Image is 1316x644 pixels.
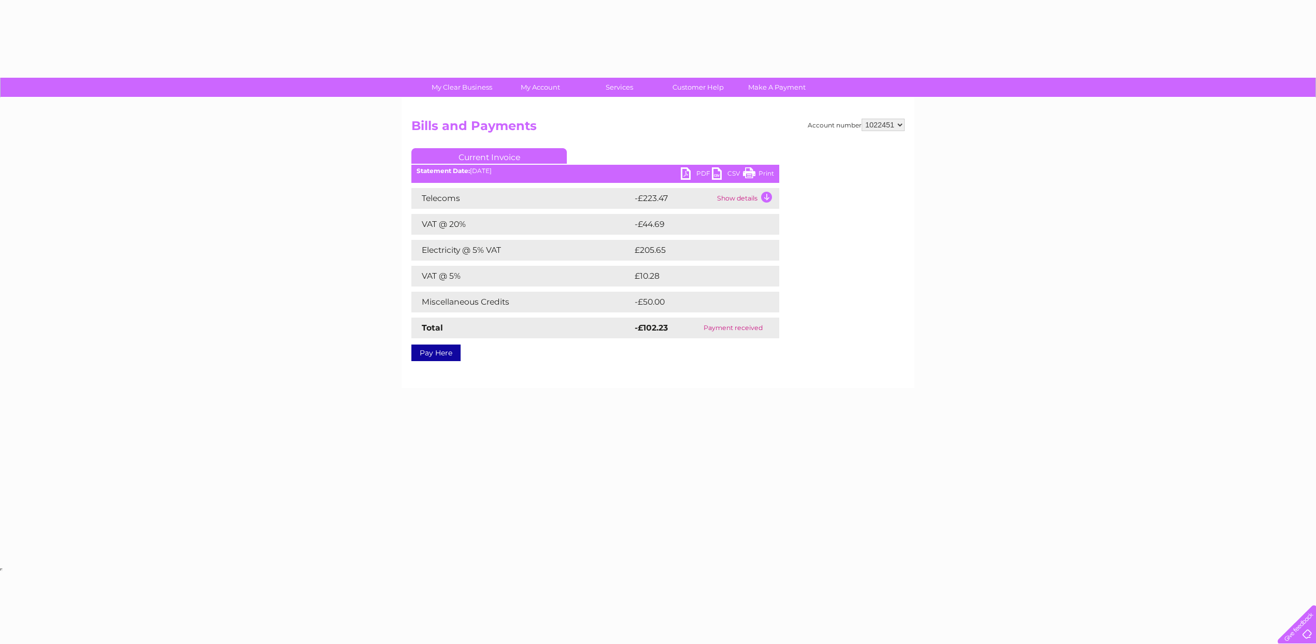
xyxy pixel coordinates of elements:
strong: -£102.23 [635,323,668,333]
a: My Account [498,78,583,97]
td: £10.28 [632,266,757,287]
td: -£223.47 [632,188,714,209]
td: Show details [714,188,779,209]
a: Customer Help [655,78,741,97]
div: [DATE] [411,167,779,175]
td: Payment received [687,318,779,338]
a: Current Invoice [411,148,567,164]
a: Services [577,78,662,97]
b: Statement Date: [417,167,470,175]
td: £205.65 [632,240,761,261]
h2: Bills and Payments [411,119,905,138]
td: VAT @ 5% [411,266,632,287]
td: -£44.69 [632,214,761,235]
a: Pay Here [411,345,461,361]
a: PDF [681,167,712,182]
strong: Total [422,323,443,333]
a: CSV [712,167,743,182]
td: Miscellaneous Credits [411,292,632,312]
td: -£50.00 [632,292,761,312]
a: My Clear Business [419,78,505,97]
td: VAT @ 20% [411,214,632,235]
a: Make A Payment [734,78,820,97]
a: Print [743,167,774,182]
td: Telecoms [411,188,632,209]
td: Electricity @ 5% VAT [411,240,632,261]
div: Account number [808,119,905,131]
